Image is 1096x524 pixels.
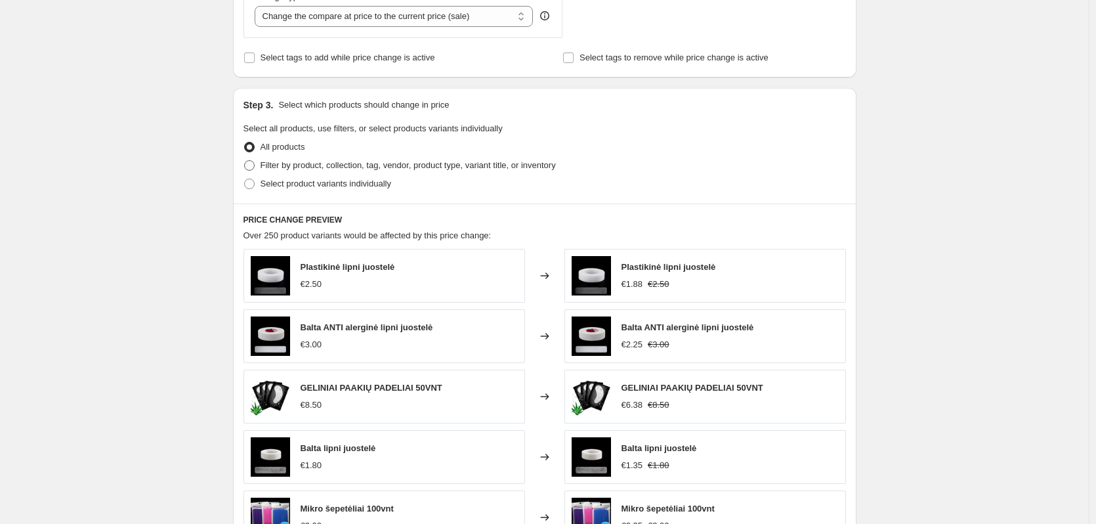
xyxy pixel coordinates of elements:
div: €3.00 [301,338,322,351]
span: Mikro šepetėliai 100vnt [301,504,394,513]
p: Select which products should change in price [278,98,449,112]
span: GELINIAI PAAKIŲ PADELIAI 50VNT [622,383,763,393]
img: image_27a93cc2-1b23-434f-bcad-a2b73eb454f1_80x.jpg [572,437,611,477]
span: Mikro šepetėliai 100vnt [622,504,715,513]
div: €1.35 [622,459,643,472]
span: Plastikinė lipni juostelė [301,262,395,272]
span: Select tags to remove while price change is active [580,53,769,62]
span: Filter by product, collection, tag, vendor, product type, variant title, or inventory [261,160,556,170]
div: €8.50 [301,399,322,412]
img: image_5b988ef8-5d00-4bdc-bfb1-ee149090b788_80x.jpg [572,377,611,416]
strike: €1.80 [648,459,669,472]
span: Select all products, use filters, or select products variants individually [243,123,503,133]
span: Over 250 product variants would be affected by this price change: [243,230,492,240]
img: image_94afc780-9a9e-44b7-a7cd-153aad692fad_80x.jpg [572,256,611,295]
strike: €3.00 [648,338,669,351]
h6: PRICE CHANGE PREVIEW [243,215,846,225]
div: €2.25 [622,338,643,351]
strike: €2.50 [648,278,669,291]
div: €2.50 [301,278,322,291]
div: help [538,9,551,22]
div: €1.80 [301,459,322,472]
span: Plastikinė lipni juostelė [622,262,716,272]
span: GELINIAI PAAKIŲ PADELIAI 50VNT [301,383,442,393]
div: €6.38 [622,399,643,412]
img: image_5b988ef8-5d00-4bdc-bfb1-ee149090b788_80x.jpg [251,377,290,416]
span: Balta lipni juostelė [301,443,376,453]
strike: €8.50 [648,399,669,412]
span: Balta lipni juostelė [622,443,697,453]
span: Balta ANTI alerginė lipni juostelė [622,322,754,332]
span: Balta ANTI alerginė lipni juostelė [301,322,433,332]
img: image_94afc780-9a9e-44b7-a7cd-153aad692fad_80x.jpg [251,256,290,295]
img: image_276dfd9e-02f7-4213-9bb4-b0117cf0ba46_80x.jpg [572,317,611,356]
span: Select tags to add while price change is active [261,53,435,62]
div: €1.88 [622,278,643,291]
img: image_27a93cc2-1b23-434f-bcad-a2b73eb454f1_80x.jpg [251,437,290,477]
img: image_276dfd9e-02f7-4213-9bb4-b0117cf0ba46_80x.jpg [251,317,290,356]
span: Select product variants individually [261,179,391,188]
span: All products [261,142,305,152]
h2: Step 3. [243,98,274,112]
